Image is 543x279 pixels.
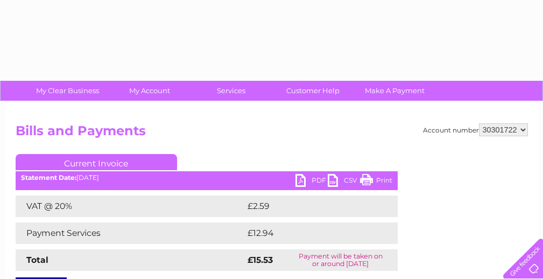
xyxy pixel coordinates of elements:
[105,81,194,101] a: My Account
[16,222,245,244] td: Payment Services
[350,81,439,101] a: Make A Payment
[245,196,372,217] td: £2.59
[245,222,375,244] td: £12.94
[248,255,273,265] strong: £15.53
[284,249,397,271] td: Payment will be taken on or around [DATE]
[16,123,528,144] h2: Bills and Payments
[16,196,245,217] td: VAT @ 20%
[423,123,528,136] div: Account number
[26,255,48,265] strong: Total
[23,81,112,101] a: My Clear Business
[187,81,276,101] a: Services
[21,173,76,182] b: Statement Date:
[295,174,328,190] a: PDF
[16,174,398,182] div: [DATE]
[16,154,177,170] a: Current Invoice
[269,81,357,101] a: Customer Help
[360,174,392,190] a: Print
[328,174,360,190] a: CSV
